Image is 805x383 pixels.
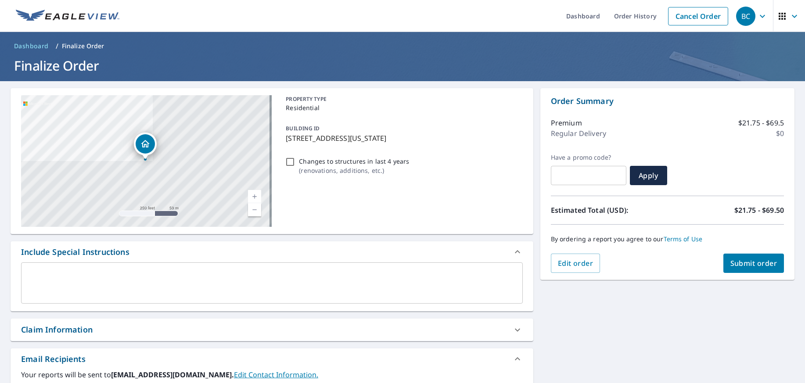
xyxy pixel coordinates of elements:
li: / [56,41,58,51]
div: Email Recipients [11,348,533,369]
p: [STREET_ADDRESS][US_STATE] [286,133,519,143]
a: Current Level 17, Zoom In [248,190,261,203]
a: EditContactInfo [234,370,318,379]
button: Edit order [551,254,600,273]
button: Submit order [723,254,784,273]
p: $21.75 - $69.5 [738,118,784,128]
a: Terms of Use [664,235,703,243]
p: Finalize Order [62,42,104,50]
p: Order Summary [551,95,784,107]
p: Changes to structures in last 4 years [299,157,409,166]
div: Include Special Instructions [11,241,533,262]
nav: breadcrumb [11,39,794,53]
span: Apply [637,171,660,180]
div: Email Recipients [21,353,86,365]
p: BUILDING ID [286,125,320,132]
p: By ordering a report you agree to our [551,235,784,243]
span: Edit order [558,258,593,268]
label: Your reports will be sent to [21,369,523,380]
p: Regular Delivery [551,128,606,139]
span: Submit order [730,258,777,268]
a: Dashboard [11,39,52,53]
div: Dropped pin, building 1, Residential property, 1002 Washington Ave South Boston, VA 24592 [134,132,157,160]
p: PROPERTY TYPE [286,95,519,103]
a: Current Level 17, Zoom Out [248,203,261,216]
p: $0 [776,128,784,139]
img: EV Logo [16,10,119,23]
p: Estimated Total (USD): [551,205,668,215]
p: Residential [286,103,519,112]
div: BC [736,7,755,26]
div: Claim Information [21,324,93,336]
div: Include Special Instructions [21,246,129,258]
p: ( renovations, additions, etc. ) [299,166,409,175]
a: Cancel Order [668,7,728,25]
div: Claim Information [11,319,533,341]
label: Have a promo code? [551,154,626,161]
h1: Finalize Order [11,57,794,75]
p: Premium [551,118,582,128]
button: Apply [630,166,667,185]
p: $21.75 - $69.50 [734,205,784,215]
span: Dashboard [14,42,49,50]
b: [EMAIL_ADDRESS][DOMAIN_NAME]. [111,370,234,379]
